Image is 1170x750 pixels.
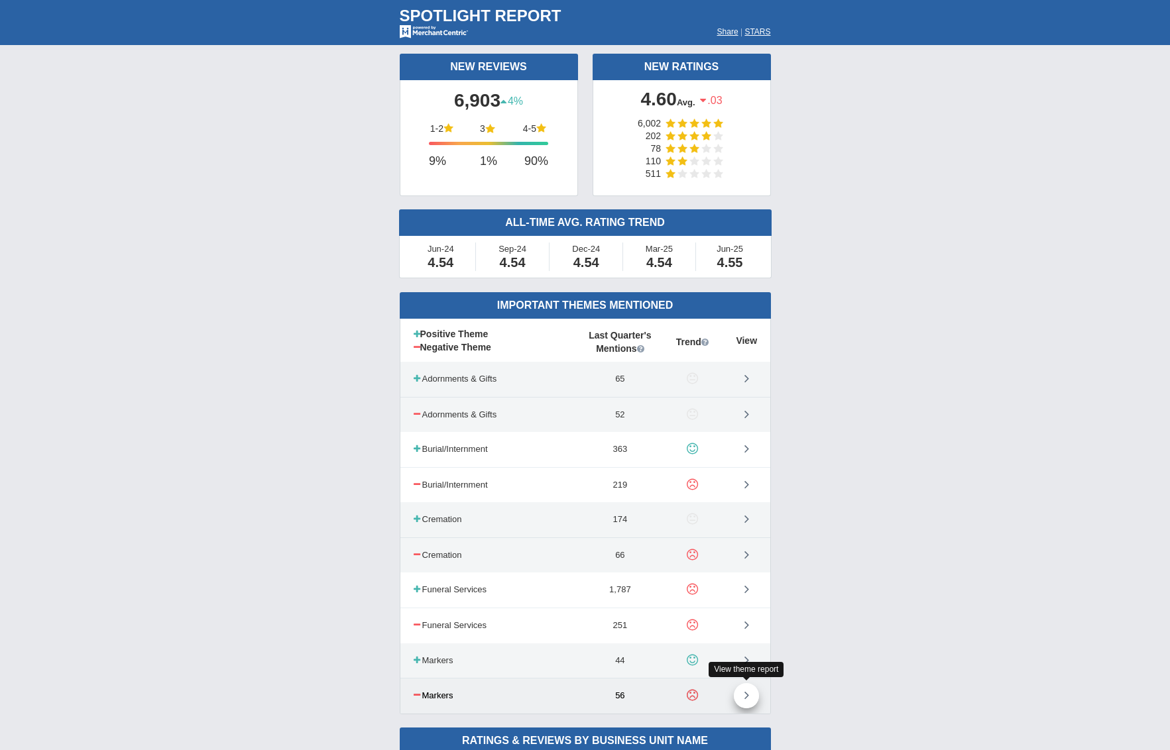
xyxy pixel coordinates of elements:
[638,119,666,131] td: 6,002
[406,242,477,271] td: Jun-24
[638,144,666,156] td: 78
[646,255,672,270] span: 4.54
[689,144,699,153] img: star-full-15.png
[701,144,711,153] img: star-empty-15.png
[579,397,661,432] td: 52
[717,255,743,270] span: 4.55
[399,209,772,236] td: All-Time Avg. Rating Trend
[414,513,462,526] td: Cremation
[666,169,675,178] img: star-full-15.png
[500,91,523,111] span: 4%
[579,643,661,678] td: 44
[666,119,675,128] img: star-full-15.png
[579,467,661,502] td: 219
[414,443,488,456] td: Burial/Internment
[677,119,687,128] img: star-full-15.png
[666,131,675,140] img: star-full-15.png
[429,123,443,134] td: 1-2
[713,169,723,178] img: star-empty-15.png
[623,242,695,271] td: Mar-25
[522,123,536,134] td: 4-5
[689,169,699,178] img: star-empty-15.png
[666,144,675,153] img: star-full-15.png
[579,608,661,643] td: 251
[677,97,695,107] span: Avg.
[476,242,550,271] td: Sep-24
[677,156,687,166] img: star-full-15.png
[638,131,666,144] td: 202
[638,169,666,182] td: 511
[400,25,468,38] img: mc-powered-by-logo-white-103.png
[536,123,546,133] img: star-full-15.png
[713,144,723,153] img: star-empty-15.png
[744,27,770,36] a: STARS
[414,619,487,632] td: Funeral Services
[677,131,687,140] img: star-full-15.png
[550,242,623,271] td: Dec-24
[689,131,699,140] img: star-full-15.png
[500,255,526,270] span: 4.54
[414,690,453,702] td: Markers
[400,83,577,119] td: 6,903
[414,409,497,421] td: Adornments & Gifts
[573,255,599,270] span: 4.54
[410,298,761,313] div: Important Themes Mentioned
[666,156,675,166] img: star-full-15.png
[700,91,722,111] span: .03
[740,27,742,36] span: |
[638,156,666,169] td: 110
[701,169,711,178] img: star-empty-15.png
[400,54,578,80] td: New Reviews
[717,27,738,36] a: Share
[579,678,661,714] td: 56
[429,148,474,175] td: 9%
[713,119,723,128] img: star-full-15.png
[723,319,770,362] th: View
[428,255,453,270] span: 4.54
[414,549,462,562] td: Cremation
[414,584,487,596] td: Funeral Services
[713,131,723,140] img: star-empty-15.png
[474,148,503,175] td: 1%
[701,156,711,166] img: star-empty-15.png
[414,479,488,492] td: Burial/Internment
[443,123,453,133] img: star-full-15.png
[709,662,784,677] div: View theme report
[677,169,687,178] img: star-empty-15.png
[689,119,699,128] img: star-full-15.png
[589,329,651,355] span: Last Quarter's Mentions
[689,156,699,166] img: star-empty-15.png
[579,362,661,397] td: 65
[579,432,661,467] td: 363
[480,123,485,134] td: 3
[400,319,579,362] th: Positive Theme Negative Theme
[414,373,497,386] td: Adornments & Gifts
[503,148,548,175] td: 90%
[676,335,709,348] span: Trend
[579,537,661,572] td: 66
[701,119,711,128] img: star-full-15.png
[414,655,453,667] td: Markers
[579,502,661,537] td: 174
[713,156,723,166] img: star-empty-15.png
[593,54,771,80] td: New Ratings
[593,87,770,115] td: 4.60
[677,144,687,153] img: star-full-15.png
[485,124,495,133] img: star-full-15.png
[579,572,661,608] td: 1,787
[701,131,711,140] img: star-full-15.png
[696,242,764,271] td: Jun-25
